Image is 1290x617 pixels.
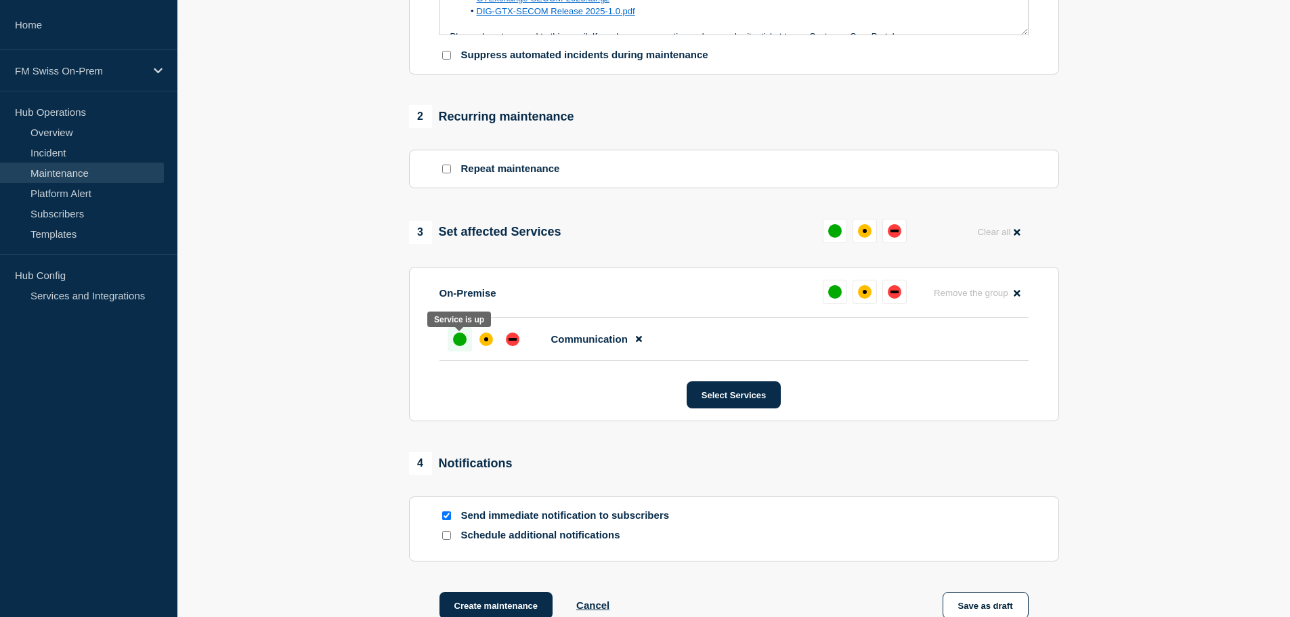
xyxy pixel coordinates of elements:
div: up [453,333,467,346]
div: affected [858,224,872,238]
span: Communication [551,333,628,345]
p: Repeat maintenance [461,163,560,175]
button: affected [853,219,877,243]
button: Select Services [687,381,781,408]
span: Remove the group [934,288,1008,298]
div: down [888,285,901,299]
p: On-Premise [439,287,496,299]
div: up [828,224,842,238]
span: 2 [409,105,432,128]
p: Please do not respond to this email. If you have any questions, please submit a ticket to our Cus... [450,30,1018,43]
p: Schedule additional notifications [461,529,678,542]
div: Service is up [434,315,484,324]
div: Notifications [409,452,513,475]
div: Recurring maintenance [409,105,574,128]
a: DIG-GTX-SECOM Release 2025-1.0.pdf [477,6,635,16]
button: Clear all [969,219,1028,245]
p: Send immediate notification to subscribers [461,509,678,522]
button: up [823,280,847,304]
button: up [823,219,847,243]
p: Suppress automated incidents during maintenance [461,49,708,62]
p: FM Swiss On-Prem [15,65,145,77]
button: Cancel [576,599,609,611]
div: up [828,285,842,299]
span: 3 [409,221,432,244]
button: down [882,280,907,304]
input: Send immediate notification to subscribers [442,511,451,520]
div: affected [858,285,872,299]
div: down [888,224,901,238]
input: Suppress automated incidents during maintenance [442,51,451,60]
button: affected [853,280,877,304]
div: Set affected Services [409,221,561,244]
div: affected [479,333,493,346]
button: Remove the group [926,280,1029,306]
button: down [882,219,907,243]
input: Repeat maintenance [442,165,451,173]
div: down [506,333,519,346]
input: Schedule additional notifications [442,531,451,540]
span: 4 [409,452,432,475]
